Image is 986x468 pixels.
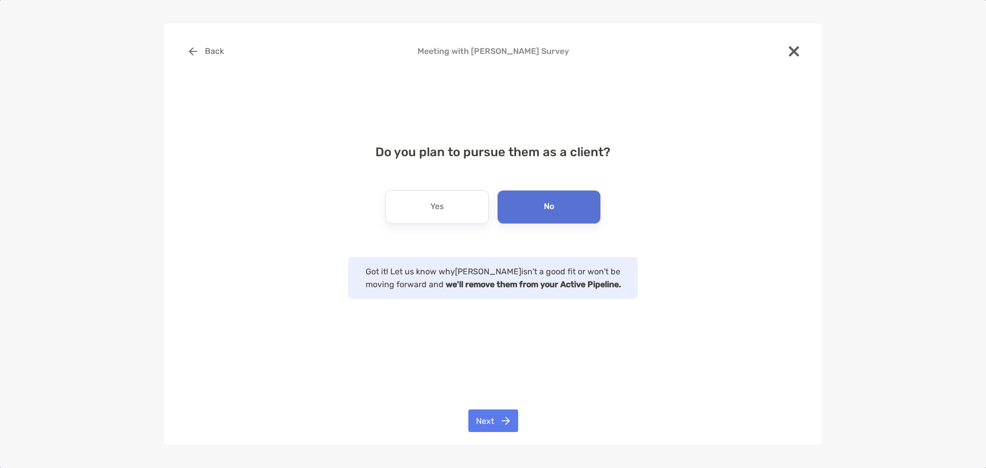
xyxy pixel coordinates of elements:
[181,40,232,63] button: Back
[468,409,518,432] button: Next
[789,46,799,57] img: close modal
[446,279,621,289] strong: we'll remove them from your Active Pipeline.
[189,47,197,55] img: button icon
[358,265,628,291] p: Got it! Let us know why [PERSON_NAME] isn't a good fit or won't be moving forward and
[502,417,510,425] img: button icon
[544,199,554,215] p: No
[181,46,805,56] h4: Meeting with [PERSON_NAME] Survey
[181,145,805,159] h4: Do you plan to pursue them as a client?
[430,199,444,215] p: Yes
